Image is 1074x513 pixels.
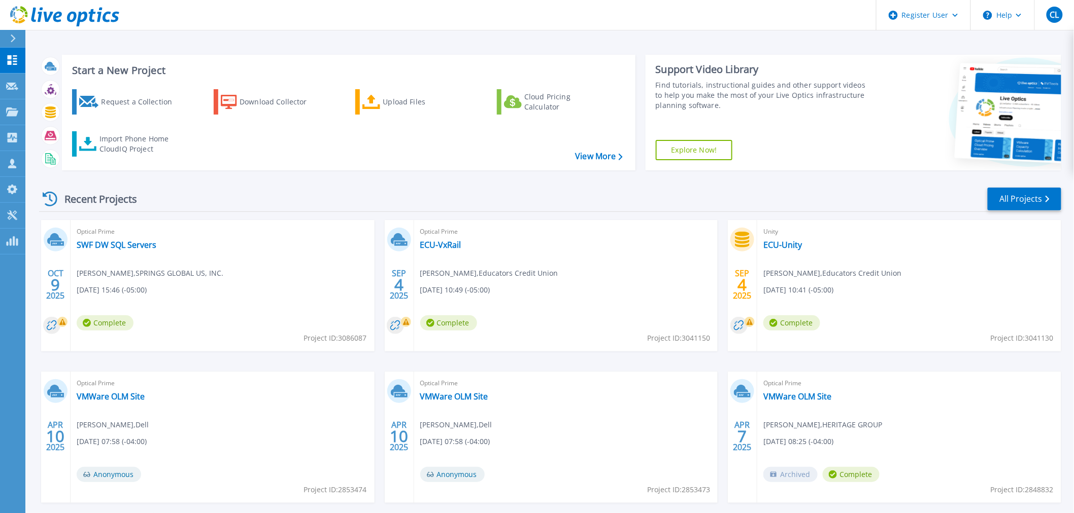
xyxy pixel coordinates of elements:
[101,92,182,112] div: Request a Collection
[647,333,710,344] span: Project ID: 3041150
[823,467,880,482] span: Complete
[77,284,147,296] span: [DATE] 15:46 (-05:00)
[46,418,65,455] div: APR 2025
[763,284,833,296] span: [DATE] 10:41 (-05:00)
[763,436,833,447] span: [DATE] 08:25 (-04:00)
[575,152,622,161] a: View More
[214,89,327,115] a: Download Collector
[420,391,488,401] a: VMWare OLM Site
[1050,11,1059,19] span: CL
[763,467,818,482] span: Archived
[383,92,464,112] div: Upload Files
[77,226,368,237] span: Optical Prime
[763,226,1055,237] span: Unity
[763,315,820,331] span: Complete
[738,432,747,441] span: 7
[524,92,606,112] div: Cloud Pricing Calculator
[420,240,461,250] a: ECU-VxRail
[39,187,151,211] div: Recent Projects
[647,484,710,495] span: Project ID: 2853473
[420,378,712,389] span: Optical Prime
[420,419,492,430] span: [PERSON_NAME] , Dell
[77,419,149,430] span: [PERSON_NAME] , Dell
[656,80,869,111] div: Find tutorials, instructional guides and other support videos to help you make the most of your L...
[72,89,185,115] a: Request a Collection
[763,240,802,250] a: ECU-Unity
[763,391,831,401] a: VMWare OLM Site
[77,391,145,401] a: VMWare OLM Site
[991,333,1054,344] span: Project ID: 3041130
[304,333,367,344] span: Project ID: 3086087
[72,65,622,76] h3: Start a New Project
[46,266,65,303] div: OCT 2025
[355,89,468,115] a: Upload Files
[51,280,60,289] span: 9
[420,315,477,331] span: Complete
[77,315,133,331] span: Complete
[420,226,712,237] span: Optical Prime
[77,436,147,447] span: [DATE] 07:58 (-04:00)
[763,419,882,430] span: [PERSON_NAME] , HERITAGE GROUP
[763,268,901,279] span: [PERSON_NAME] , Educators Credit Union
[656,63,869,76] div: Support Video Library
[77,467,141,482] span: Anonymous
[763,378,1055,389] span: Optical Prime
[77,268,223,279] span: [PERSON_NAME] , SPRINGS GLOBAL US, INC.
[394,280,404,289] span: 4
[420,284,490,296] span: [DATE] 10:49 (-05:00)
[389,266,409,303] div: SEP 2025
[420,436,490,447] span: [DATE] 07:58 (-04:00)
[733,418,752,455] div: APR 2025
[988,188,1061,210] a: All Projects
[420,268,558,279] span: [PERSON_NAME] , Educators Credit Union
[77,240,156,250] a: SWF DW SQL Servers
[733,266,752,303] div: SEP 2025
[420,467,485,482] span: Anonymous
[991,484,1054,495] span: Project ID: 2848832
[497,89,610,115] a: Cloud Pricing Calculator
[656,140,733,160] a: Explore Now!
[46,432,64,441] span: 10
[304,484,367,495] span: Project ID: 2853474
[240,92,321,112] div: Download Collector
[389,418,409,455] div: APR 2025
[99,134,179,154] div: Import Phone Home CloudIQ Project
[738,280,747,289] span: 4
[390,432,408,441] span: 10
[77,378,368,389] span: Optical Prime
